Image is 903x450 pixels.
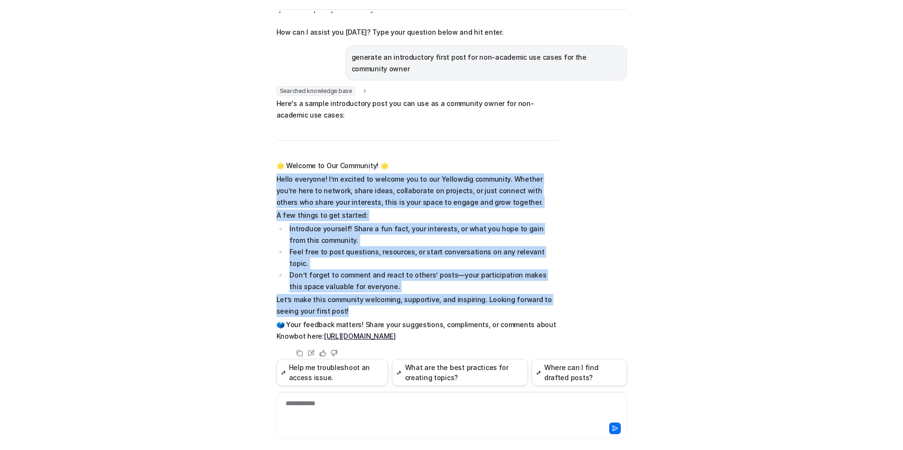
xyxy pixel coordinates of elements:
[276,319,558,342] p: 🗳️ Your feedback matters! Share your suggestions, compliments, or comments about Knowbot here:
[324,332,396,340] a: [URL][DOMAIN_NAME]
[276,160,558,172] p: 🌟 Welcome to Our Community! 🌟
[287,246,558,269] li: Feel free to post questions, resources, or start conversations on any relevant topic.
[352,52,621,75] p: generate an introductory first post for non-academic use cases for the community owner
[276,210,558,221] p: A few things to get started:
[287,223,558,246] li: Introduce yourself! Share a fun fact, your interests, or what you hope to gain from this community.
[276,98,558,121] p: Here's a sample introductory post you can use as a community owner for non-academic use cases:
[276,359,389,386] button: Help me troubleshoot an access issue.
[532,359,627,386] button: Where can I find drafted posts?
[276,173,558,208] p: Hello everyone! I’m excited to welcome you to our Yellowdig community. Whether you’re here to net...
[392,359,527,386] button: What are the best practices for creating topics?
[287,269,558,292] li: Don’t forget to comment and react to others’ posts—your participation makes this space valuable f...
[276,86,355,96] span: Searched knowledge base
[276,294,558,317] p: Let’s make this community welcoming, supportive, and inspiring. Looking forward to seeing your fi...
